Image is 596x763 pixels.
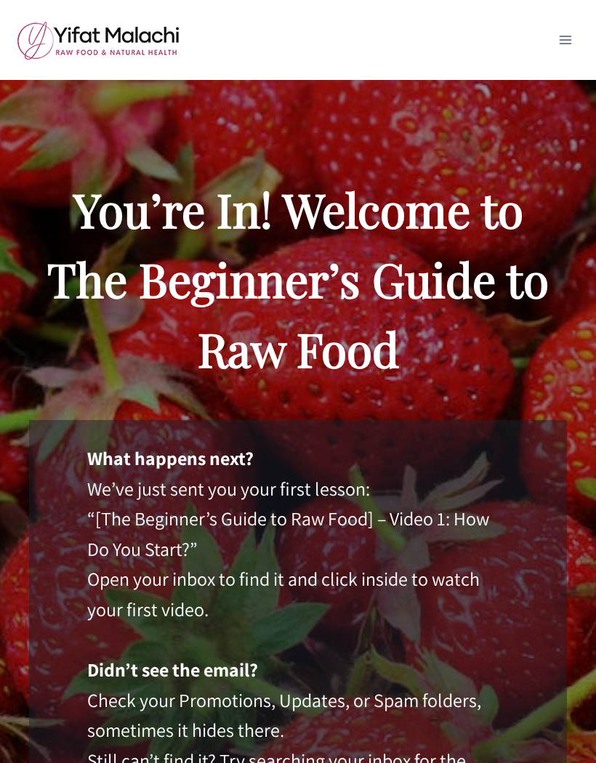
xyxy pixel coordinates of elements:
strong: What happens next? [87,445,254,470]
button: Open menu [552,28,579,51]
strong: Didn’t see the email? [87,657,258,682]
h2: You’re In! Welcome to The Beginner’s Guide to Raw Food [29,174,567,384]
img: yifat_logo41_en.png [17,21,179,60]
